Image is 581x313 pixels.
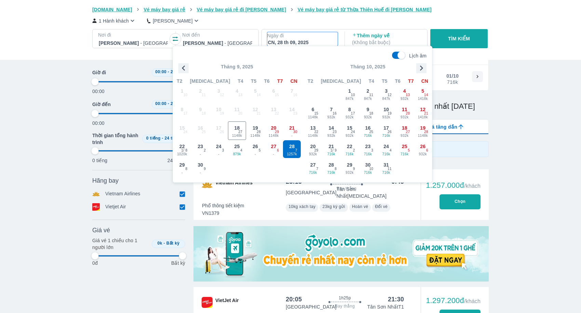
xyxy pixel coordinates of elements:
span: /khách [464,298,481,304]
span: Vé máy bay giá rẻ đi [PERSON_NAME] [197,7,286,12]
span: 30 [365,161,371,168]
p: Nơi đến [182,31,253,38]
p: 24 tiếng [167,157,185,164]
button: TÌM KIẾM [430,29,487,48]
span: Hoàn vé [352,204,368,209]
button: [PERSON_NAME] [147,17,200,24]
span: 15 [347,125,352,131]
span: 5 [421,88,424,94]
span: 716k [359,152,377,157]
span: 17 [351,111,355,116]
span: 10 [351,92,355,98]
span: 23 [365,143,371,150]
span: 3 [371,148,373,153]
span: T5 [251,78,256,84]
span: 9 [204,166,206,172]
span: 716k [377,152,395,157]
span: 10 [369,166,373,172]
span: 932k [396,96,414,102]
button: 4932k13 [395,84,414,103]
span: 29 [179,161,185,168]
button: 10932k19 [377,103,395,121]
span: 24 [351,129,355,135]
span: Giờ đi [92,69,106,76]
span: Thời gian tổng hành trình [92,132,139,146]
p: Vietnam Airlines [105,190,140,198]
span: 4 [240,148,242,153]
button: 27716k7 [304,158,322,177]
span: 11 [369,92,373,98]
span: 716k [359,170,377,175]
span: 1 / 8 [181,148,187,153]
span: - [192,170,210,175]
span: 20 [310,143,316,150]
span: 932k [341,133,359,139]
span: T2 [177,78,182,84]
span: 11 [402,106,407,113]
span: 2 [204,148,206,153]
span: 0k [158,241,162,246]
button: 25879k4 [228,140,246,158]
span: Đổi vé [375,204,388,209]
span: [MEDICAL_DATA] [321,78,361,84]
span: 932k [359,115,377,120]
div: 20:05 [286,295,302,303]
span: 30 [293,129,297,135]
span: 932k [341,170,359,175]
span: CN [290,78,297,84]
button: 24-3 [210,140,228,158]
div: 21:30 [388,295,404,303]
span: 25 [234,143,240,150]
span: 932k [396,115,414,120]
button: 25716k5 [395,140,414,158]
span: 13 [406,92,410,98]
span: 847k [359,96,377,102]
span: 10 [383,106,389,113]
span: 18 [402,125,407,131]
p: [GEOGRAPHIC_DATA] [286,303,336,310]
button: 27-6 [265,140,283,158]
button: 16716k25 [359,121,377,140]
div: 01/10 [446,73,459,79]
span: 932k [396,133,414,139]
span: 15 [314,111,319,116]
span: 847k [341,96,359,102]
span: 18 [234,125,240,131]
span: 2 [353,148,355,153]
span: 716k [377,133,395,139]
p: Vietjet Air [105,203,126,211]
span: 25 [369,129,373,135]
span: Hãng bay [92,177,119,185]
div: 1.297.200đ [426,297,481,305]
p: 0 tiếng [92,157,107,164]
span: 8 [186,166,188,172]
span: 1 / 9 [330,148,337,153]
span: 9 [353,166,355,172]
img: media-0 [193,226,489,282]
span: 879k [228,152,246,157]
span: 7 [316,166,319,172]
span: 716k [323,152,340,157]
span: 28 [328,161,334,168]
button: 23716k3 [359,140,377,158]
span: 27 [238,129,242,135]
span: 932k [323,133,340,139]
span: 27 [406,129,410,135]
p: Tháng 10, 2025 [304,63,432,70]
button: 121418k21 [414,103,432,121]
span: 716k [341,152,359,157]
span: 28 [424,129,428,135]
span: 7 [330,106,333,113]
span: 716k [323,170,340,175]
img: VN [202,179,213,190]
span: [DOMAIN_NAME] [92,7,132,12]
span: 17 [383,125,389,131]
button: 18932k27 [395,121,414,140]
p: 00:00 [92,88,105,95]
span: 1020k [173,152,191,157]
button: 11932k20 [395,103,414,121]
span: 13 [310,125,316,131]
p: Nơi đi [98,31,168,38]
button: 191148k28 [414,121,432,140]
button: 30-9 [191,158,210,177]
